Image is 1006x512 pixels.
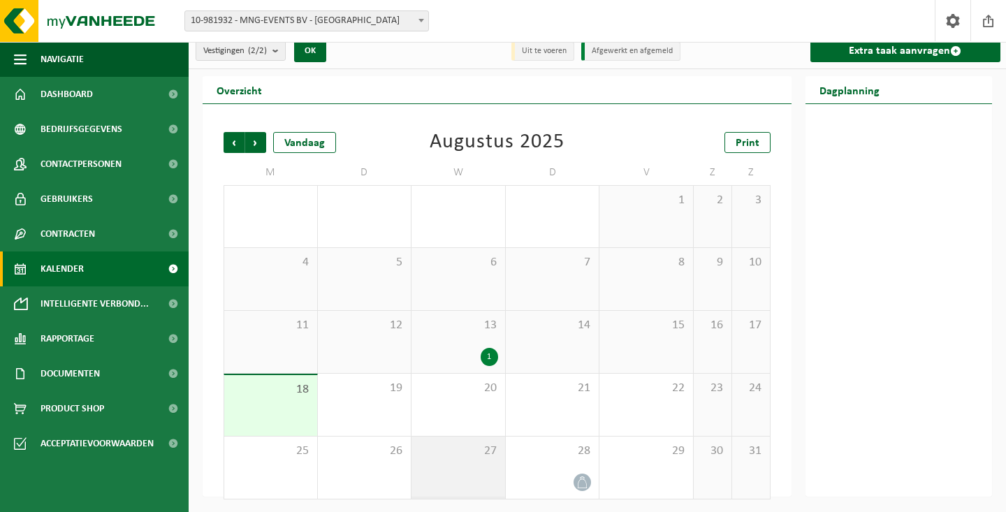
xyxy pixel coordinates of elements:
span: 4 [231,255,310,270]
li: Uit te voeren [511,42,574,61]
button: OK [294,40,326,62]
span: 23 [701,381,724,396]
span: 27 [418,444,498,459]
span: Dashboard [41,77,93,112]
span: 10 [739,255,763,270]
span: Volgende [245,132,266,153]
span: 10-981932 - MNG-EVENTS BV - OUDENAARDE [184,10,429,31]
button: Vestigingen(2/2) [196,40,286,61]
a: Extra taak aanvragen [810,40,1001,62]
span: 19 [325,381,404,396]
div: Vandaag [273,132,336,153]
span: 7 [513,255,592,270]
span: 10-981932 - MNG-EVENTS BV - OUDENAARDE [185,11,428,31]
a: Print [724,132,771,153]
span: 5 [325,255,404,270]
td: Z [732,160,771,185]
span: 14 [513,318,592,333]
span: Rapportage [41,321,94,356]
span: 21 [513,381,592,396]
span: 20 [418,381,498,396]
count: (2/2) [248,46,267,55]
span: Contracten [41,217,95,251]
span: Bedrijfsgegevens [41,112,122,147]
span: 22 [606,381,686,396]
td: D [506,160,600,185]
span: 18 [231,382,310,397]
span: 13 [418,318,498,333]
td: W [411,160,506,185]
span: Kalender [41,251,84,286]
span: 6 [418,255,498,270]
span: 24 [739,381,763,396]
span: Documenten [41,356,100,391]
span: 8 [606,255,686,270]
span: 11 [231,318,310,333]
span: Acceptatievoorwaarden [41,426,154,461]
span: 9 [701,255,724,270]
span: 15 [606,318,686,333]
span: Gebruikers [41,182,93,217]
span: 29 [606,444,686,459]
span: 1 [606,193,686,208]
td: V [599,160,694,185]
span: 2 [701,193,724,208]
div: 1 [481,348,498,366]
td: Z [694,160,732,185]
h2: Overzicht [203,76,276,103]
span: Product Shop [41,391,104,426]
span: Vorige [224,132,245,153]
span: Intelligente verbond... [41,286,149,321]
span: 3 [739,193,763,208]
span: 26 [325,444,404,459]
span: Print [736,138,759,149]
span: Vestigingen [203,41,267,61]
td: M [224,160,318,185]
span: 12 [325,318,404,333]
span: Contactpersonen [41,147,122,182]
span: 31 [739,444,763,459]
td: D [318,160,412,185]
span: 25 [231,444,310,459]
span: 17 [739,318,763,333]
span: 30 [701,444,724,459]
span: Navigatie [41,42,84,77]
span: 28 [513,444,592,459]
li: Afgewerkt en afgemeld [581,42,680,61]
div: Augustus 2025 [430,132,564,153]
h2: Dagplanning [805,76,894,103]
span: 16 [701,318,724,333]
